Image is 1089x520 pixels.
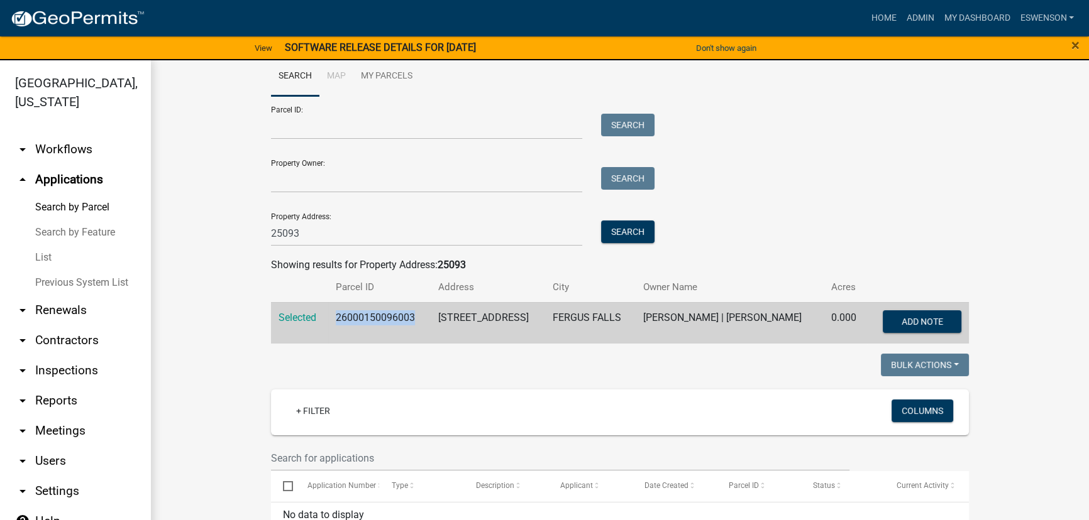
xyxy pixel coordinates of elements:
[328,302,431,344] td: 26000150096003
[271,471,295,501] datatable-header-cell: Select
[463,471,548,501] datatable-header-cell: Description
[15,363,30,378] i: arrow_drop_down
[892,399,953,422] button: Columns
[897,481,949,490] span: Current Activity
[307,481,376,490] span: Application Number
[15,142,30,157] i: arrow_drop_down
[1015,6,1079,30] a: eswenson
[1071,38,1080,53] button: Close
[438,259,466,271] strong: 25093
[15,484,30,499] i: arrow_drop_down
[271,57,319,97] a: Search
[901,6,939,30] a: Admin
[716,471,800,501] datatable-header-cell: Parcel ID
[866,6,901,30] a: Home
[824,273,867,302] th: Acres
[691,38,761,58] button: Don't show again
[636,273,824,302] th: Owner Name
[545,302,636,344] td: FERGUS FALLS
[431,273,545,302] th: Address
[728,481,758,490] span: Parcel ID
[636,302,824,344] td: [PERSON_NAME] | [PERSON_NAME]
[286,399,340,422] a: + Filter
[15,303,30,318] i: arrow_drop_down
[601,114,655,136] button: Search
[632,471,716,501] datatable-header-cell: Date Created
[939,6,1015,30] a: My Dashboard
[601,220,655,243] button: Search
[824,302,867,344] td: 0.000
[431,302,545,344] td: [STREET_ADDRESS]
[560,481,592,490] span: Applicant
[392,481,408,490] span: Type
[328,273,431,302] th: Parcel ID
[548,471,632,501] datatable-header-cell: Applicant
[15,453,30,469] i: arrow_drop_down
[250,38,277,58] a: View
[379,471,463,501] datatable-header-cell: Type
[881,354,969,376] button: Bulk Actions
[279,311,316,323] a: Selected
[812,481,834,490] span: Status
[271,445,849,471] input: Search for applications
[285,41,476,53] strong: SOFTWARE RELEASE DETAILS FOR [DATE]
[545,273,636,302] th: City
[271,257,969,273] div: Showing results for Property Address:
[883,310,961,333] button: Add Note
[901,316,943,326] span: Add Note
[885,471,969,501] datatable-header-cell: Current Activity
[295,471,379,501] datatable-header-cell: Application Number
[15,172,30,187] i: arrow_drop_up
[15,393,30,408] i: arrow_drop_down
[800,471,885,501] datatable-header-cell: Status
[353,57,420,97] a: My Parcels
[475,481,514,490] span: Description
[15,423,30,438] i: arrow_drop_down
[1071,36,1080,54] span: ×
[644,481,688,490] span: Date Created
[15,333,30,348] i: arrow_drop_down
[601,167,655,190] button: Search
